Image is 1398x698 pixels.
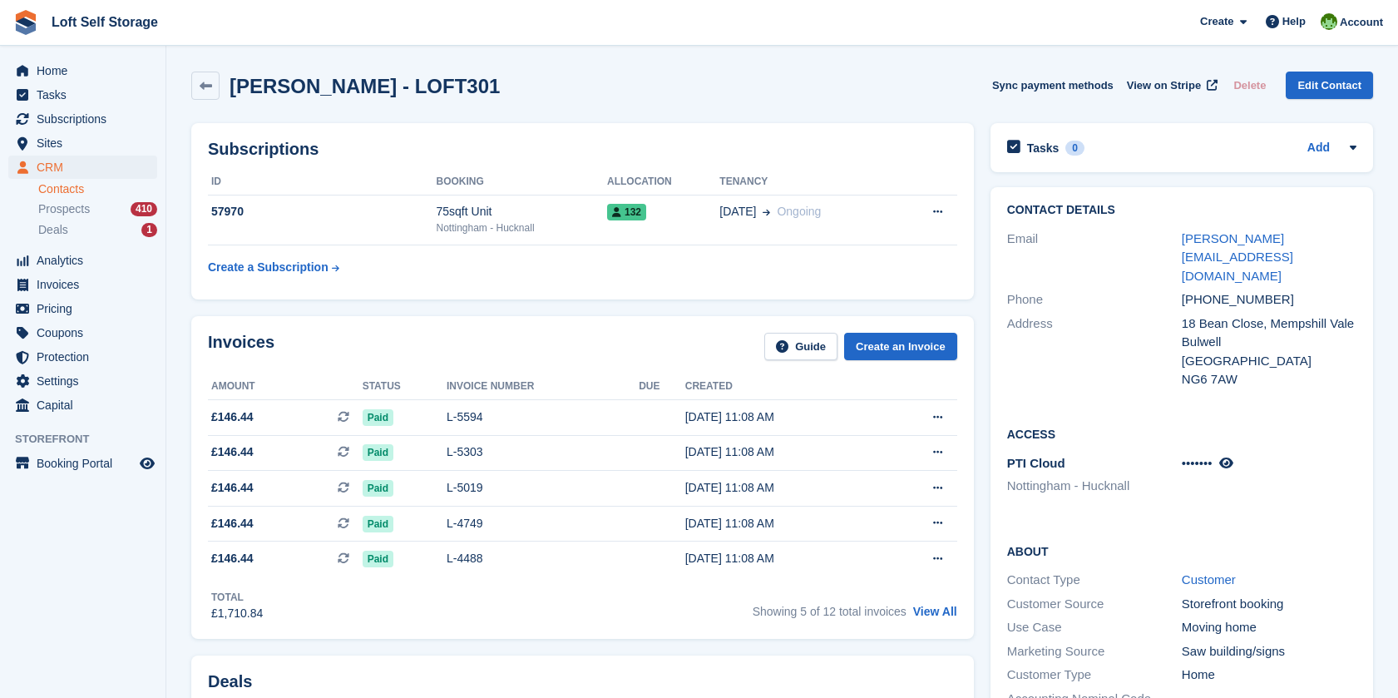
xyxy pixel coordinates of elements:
span: Invoices [37,273,136,296]
div: L-5303 [447,443,639,461]
a: Prospects 410 [38,200,157,218]
div: 0 [1065,141,1084,156]
th: Tenancy [719,169,896,196]
span: ••••••• [1182,456,1213,470]
span: Paid [363,444,393,461]
div: Email [1007,230,1182,286]
span: Showing 5 of 12 total invoices [753,605,906,618]
span: Ongoing [777,205,821,218]
div: [DATE] 11:08 AM [685,479,881,497]
span: Deals [38,222,68,238]
div: [DATE] 11:08 AM [685,443,881,461]
div: [GEOGRAPHIC_DATA] [1182,352,1356,371]
div: L-4488 [447,550,639,567]
a: View on Stripe [1120,72,1221,99]
div: Address [1007,314,1182,389]
span: View on Stripe [1127,77,1201,94]
span: £146.44 [211,479,254,497]
a: Contacts [38,181,157,197]
a: [PERSON_NAME][EMAIL_ADDRESS][DOMAIN_NAME] [1182,231,1293,283]
span: £146.44 [211,443,254,461]
span: Paid [363,409,393,426]
h2: Access [1007,425,1356,442]
div: Moving home [1182,618,1356,637]
a: menu [8,249,157,272]
span: Settings [37,369,136,393]
div: 75sqft Unit [437,203,608,220]
h2: Contact Details [1007,204,1356,217]
span: Coupons [37,321,136,344]
div: NG6 7AW [1182,370,1356,389]
th: Invoice number [447,374,639,400]
span: Capital [37,394,136,417]
a: Preview store [137,453,157,473]
a: menu [8,59,157,82]
div: £1,710.84 [211,605,263,622]
a: menu [8,369,157,393]
div: 57970 [208,203,437,220]
span: Create [1200,13,1233,30]
div: [DATE] 11:08 AM [685,515,881,532]
span: Paid [363,551,393,567]
h2: Tasks [1027,141,1060,156]
a: Customer [1182,572,1236,587]
span: Pricing [37,297,136,320]
span: Booking Portal [37,452,136,475]
span: PTI Cloud [1007,456,1065,470]
span: £146.44 [211,550,254,567]
h2: [PERSON_NAME] - LOFT301 [230,75,500,97]
a: menu [8,321,157,344]
div: Home [1182,666,1356,685]
div: Customer Type [1007,666,1182,685]
h2: Invoices [208,333,274,360]
a: menu [8,273,157,296]
div: Storefront booking [1182,595,1356,614]
a: Create a Subscription [208,252,339,283]
div: L-5594 [447,408,639,426]
h2: Deals [208,672,252,691]
span: Prospects [38,201,90,217]
img: James Johnson [1321,13,1337,30]
div: 1 [141,223,157,237]
span: Sites [37,131,136,155]
span: Paid [363,480,393,497]
a: Edit Contact [1286,72,1373,99]
div: Saw building/signs [1182,642,1356,661]
div: Contact Type [1007,571,1182,590]
span: Tasks [37,83,136,106]
div: Phone [1007,290,1182,309]
img: stora-icon-8386f47178a22dfd0bd8f6a31ec36ba5ce8667c1dd55bd0f319d3a0aa187defe.svg [13,10,38,35]
span: Paid [363,516,393,532]
h2: About [1007,542,1356,559]
a: menu [8,107,157,131]
div: [PHONE_NUMBER] [1182,290,1356,309]
span: £146.44 [211,515,254,532]
th: Allocation [607,169,719,196]
div: Use Case [1007,618,1182,637]
div: L-5019 [447,479,639,497]
div: [DATE] 11:08 AM [685,408,881,426]
span: Storefront [15,431,165,448]
div: Marketing Source [1007,642,1182,661]
a: menu [8,452,157,475]
span: 132 [607,204,646,220]
span: Account [1340,14,1383,31]
a: menu [8,156,157,179]
th: Amount [208,374,363,400]
h2: Subscriptions [208,140,957,159]
span: Subscriptions [37,107,136,131]
div: Create a Subscription [208,259,329,276]
div: 18 Bean Close, Mempshill Vale [1182,314,1356,334]
div: Bulwell [1182,333,1356,352]
a: menu [8,131,157,155]
span: CRM [37,156,136,179]
a: Guide [764,333,837,360]
a: Deals 1 [38,221,157,239]
a: menu [8,83,157,106]
span: [DATE] [719,203,756,220]
a: Create an Invoice [844,333,957,360]
th: ID [208,169,437,196]
a: Loft Self Storage [45,8,165,36]
span: Protection [37,345,136,369]
span: Help [1282,13,1306,30]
